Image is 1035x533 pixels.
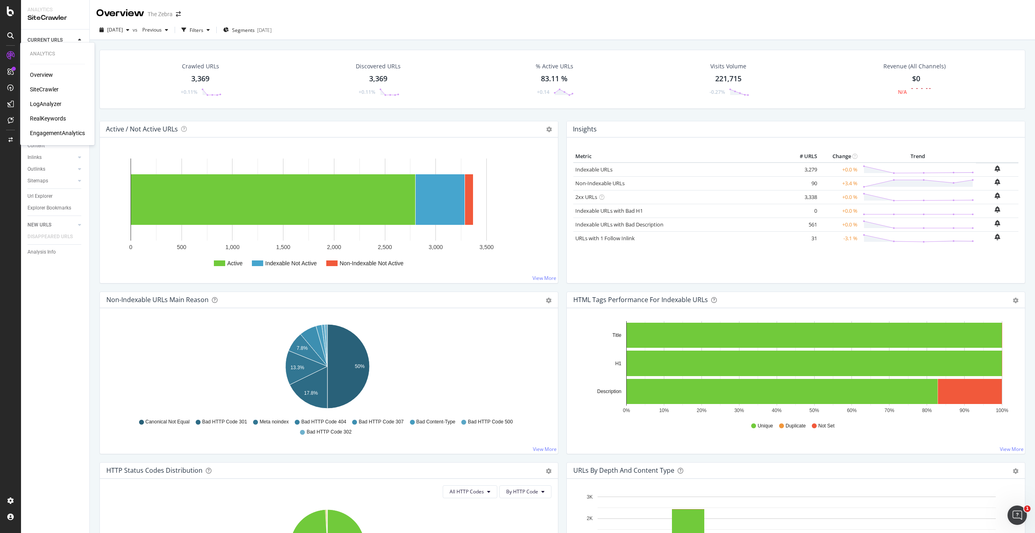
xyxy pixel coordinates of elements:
span: All HTTP Codes [450,488,484,495]
text: 3K [587,494,593,500]
span: By HTTP Code [506,488,538,495]
td: +0.0 % [819,204,860,218]
text: 1,000 [225,244,239,250]
a: NEW URLS [27,221,76,229]
span: Previous [139,26,162,33]
div: +0.11% [181,89,197,95]
div: Non-Indexable URLs Main Reason [106,296,209,304]
div: gear [546,468,551,474]
text: 2,500 [378,244,392,250]
div: +0.14 [537,89,549,95]
text: 20% [697,408,706,413]
text: 100% [996,408,1008,413]
th: Change [819,150,860,163]
span: vs [133,26,139,33]
a: View More [1000,446,1024,453]
text: 80% [922,408,932,413]
button: Previous [139,23,171,36]
text: Title [613,332,622,338]
div: gear [546,298,551,303]
a: CURRENT URLS [27,36,76,44]
div: bell-plus [995,206,1000,213]
th: Trend [860,150,976,163]
a: DISAPPEARED URLS [27,233,81,241]
svg: A chart. [106,321,549,415]
div: Content [27,142,45,150]
text: 2,000 [327,244,341,250]
div: 221,715 [715,74,741,84]
div: SiteCrawler [30,85,59,93]
div: Analytics [27,6,83,13]
svg: A chart. [573,321,1016,415]
a: LogAnalyzer [30,100,61,108]
div: Analytics [30,51,85,57]
text: Indexable Not Active [265,260,317,266]
svg: A chart. [106,150,551,277]
text: 50% [355,364,365,369]
a: View More [532,275,556,281]
div: arrow-right-arrow-left [176,11,181,17]
iframe: Intercom live chat [1008,506,1027,525]
span: 1 [1024,506,1031,512]
button: Filters [178,23,213,36]
text: 40% [772,408,782,413]
div: [DATE] [257,27,272,34]
text: 2K [587,516,593,521]
td: +0.0 % [819,190,860,204]
text: 90% [960,408,970,413]
text: 3,500 [479,244,494,250]
a: Sitemaps [27,177,76,185]
a: EngagementAnalytics [30,129,85,137]
div: bell-plus [995,165,1000,172]
span: Bad HTTP Code 500 [468,419,513,425]
a: Non-Indexable URLs [575,180,625,187]
span: Bad HTTP Code 404 [301,419,346,425]
div: The Zebra [148,10,173,18]
a: Indexable URLs with Bad Description [575,221,663,228]
h4: Insights [573,124,597,135]
a: Overview [30,71,53,79]
span: Bad HTTP Code 301 [202,419,247,425]
div: NEW URLS [27,221,51,229]
span: Segments [232,27,255,34]
i: Options [546,127,552,132]
text: 0% [623,408,630,413]
td: 0 [787,204,819,218]
div: bell-plus [995,192,1000,199]
div: SiteCrawler [27,13,83,23]
a: Url Explorer [27,192,84,201]
div: URLs by Depth and Content Type [573,466,674,474]
a: Content [27,142,84,150]
div: -0.27% [710,89,725,95]
a: Explorer Bookmarks [27,204,84,212]
button: By HTTP Code [499,485,551,498]
div: 3,369 [369,74,387,84]
text: 30% [734,408,744,413]
span: Bad HTTP Code 302 [306,429,351,436]
td: +3.4 % [819,176,860,190]
div: Filters [190,27,203,34]
td: 3,338 [787,190,819,204]
div: RealKeywords [30,114,66,123]
td: +0.0 % [819,218,860,231]
text: 17.8% [304,390,318,396]
td: +0.0 % [819,163,860,177]
div: Analysis Info [27,248,56,256]
span: Revenue (All Channels) [883,62,946,70]
a: Indexable URLs [575,166,613,173]
td: 31 [787,231,819,245]
td: 90 [787,176,819,190]
text: 1,500 [276,244,290,250]
td: 3,279 [787,163,819,177]
th: # URLS [787,150,819,163]
td: -3.1 % [819,231,860,245]
div: Discovered URLs [356,62,401,70]
span: Canonical Not Equal [146,419,190,425]
text: 70% [885,408,894,413]
div: DISAPPEARED URLS [27,233,73,241]
a: Indexable URLs with Bad H1 [575,207,643,214]
span: Duplicate [786,423,806,429]
div: N/A [898,89,907,95]
a: View More [533,446,557,453]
